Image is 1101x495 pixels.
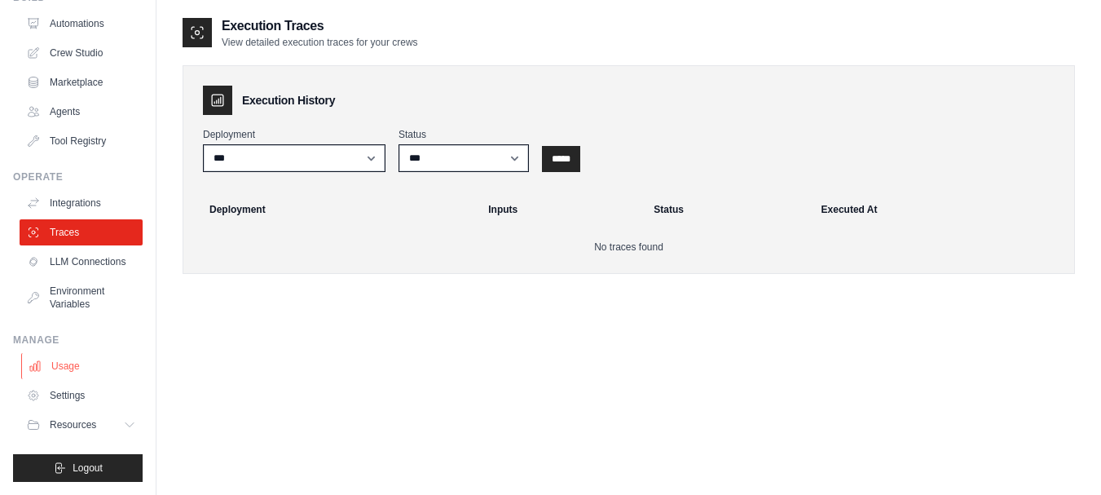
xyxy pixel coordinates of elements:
h3: Execution History [242,92,335,108]
div: Operate [13,170,143,183]
div: Manage [13,334,143,347]
th: Status [644,192,811,228]
a: Settings [20,382,143,409]
th: Executed At [812,192,1068,228]
a: Tool Registry [20,128,143,154]
button: Resources [20,412,143,438]
a: Traces [20,219,143,245]
p: No traces found [203,241,1055,254]
button: Logout [13,454,143,482]
a: Agents [20,99,143,125]
a: Environment Variables [20,278,143,317]
a: Usage [21,353,144,379]
th: Deployment [190,192,478,228]
a: Integrations [20,190,143,216]
a: LLM Connections [20,249,143,275]
label: Status [399,128,529,141]
th: Inputs [478,192,644,228]
a: Crew Studio [20,40,143,66]
span: Logout [73,462,103,475]
h2: Execution Traces [222,16,418,36]
a: Automations [20,11,143,37]
label: Deployment [203,128,385,141]
p: View detailed execution traces for your crews [222,36,418,49]
a: Marketplace [20,69,143,95]
span: Resources [50,418,96,431]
